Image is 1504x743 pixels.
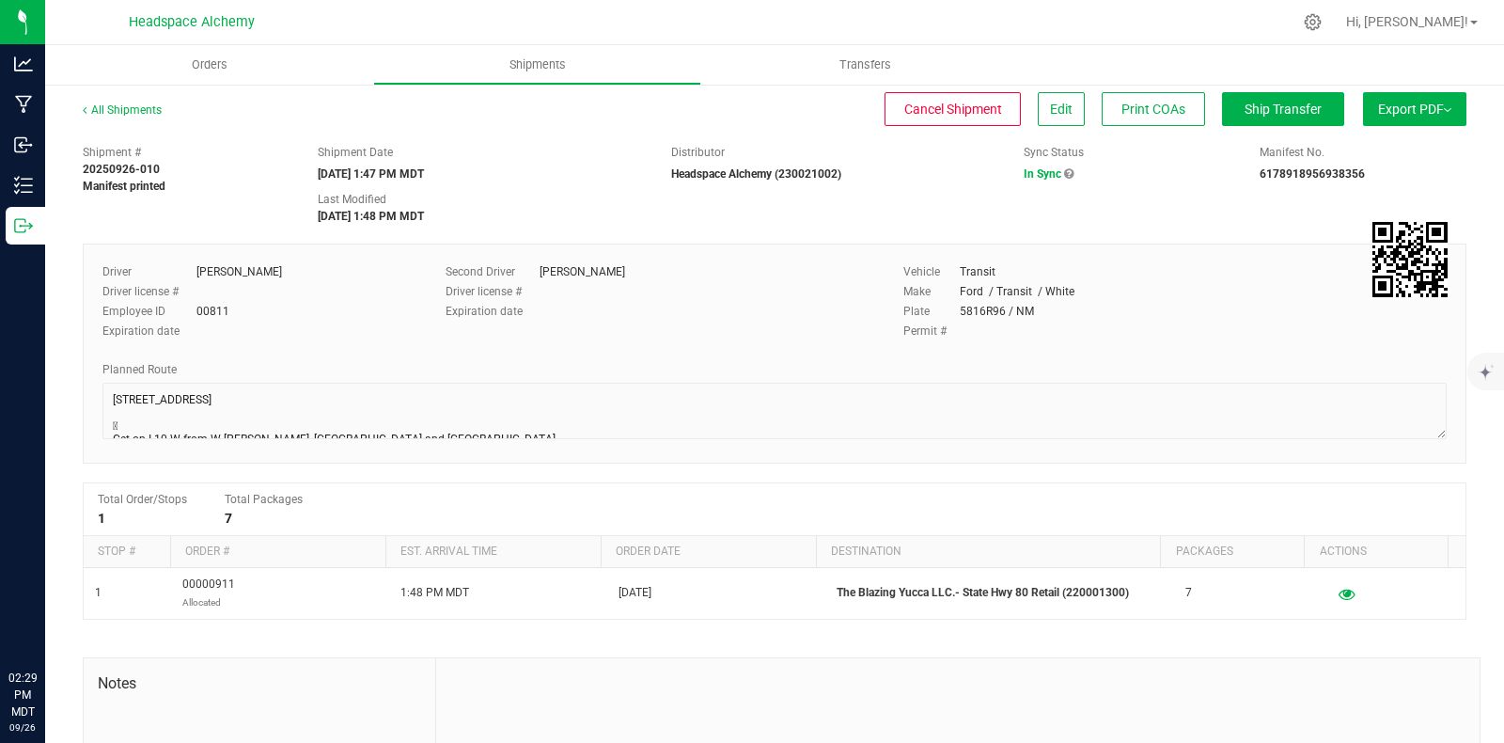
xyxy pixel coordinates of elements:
strong: 20250926-010 [83,163,160,176]
span: Cancel Shipment [904,102,1002,117]
span: 1 [95,584,102,602]
span: Total Order/Stops [98,493,187,506]
label: Sync Status [1024,144,1084,161]
span: Transfers [814,56,916,73]
span: In Sync [1024,167,1061,181]
th: Est. arrival time [385,536,601,568]
th: Order date [601,536,816,568]
th: Stop # [84,536,170,568]
button: Print COAs [1102,92,1205,126]
span: Shipments [484,56,591,73]
a: Shipments [373,45,701,85]
strong: Headspace Alchemy (230021002) [671,167,841,181]
label: Expiration date [102,323,196,340]
label: Second Driver [446,263,540,280]
strong: [DATE] 1:47 PM MDT [318,167,424,181]
qrcode: 20250926-010 [1372,222,1448,297]
div: Manage settings [1301,13,1324,31]
div: Transit [960,263,995,280]
p: 09/26 [8,720,37,735]
th: Actions [1304,536,1448,568]
span: 00000911 [182,576,235,611]
th: Packages [1160,536,1304,568]
span: Ship Transfer [1245,102,1322,117]
span: Headspace Alchemy [129,14,255,30]
a: All Shipments [83,103,162,117]
span: Edit [1050,102,1073,117]
th: Destination [816,536,1161,568]
p: The Blazing Yucca LLC.- State Hwy 80 Retail (220001300) [837,584,1163,602]
label: Permit # [903,323,960,340]
label: Last Modified [318,191,386,208]
span: Export PDF [1378,102,1451,117]
inline-svg: Inventory [14,176,33,195]
div: [PERSON_NAME] [196,263,282,280]
strong: 6178918956938356 [1260,167,1365,181]
strong: Manifest printed [83,180,165,193]
label: Manifest No. [1260,144,1324,161]
span: Orders [166,56,253,73]
span: [DATE] [619,584,651,602]
span: 1:48 PM MDT [400,584,469,602]
label: Plate [903,303,960,320]
div: Ford / Transit / White [960,283,1074,300]
inline-svg: Inbound [14,135,33,154]
label: Distributor [671,144,725,161]
label: Shipment Date [318,144,393,161]
button: Ship Transfer [1222,92,1344,126]
a: Orders [45,45,373,85]
p: 02:29 PM MDT [8,670,37,720]
span: Total Packages [225,493,303,506]
img: Scan me! [1372,222,1448,297]
span: Shipment # [83,144,290,161]
label: Driver license # [102,283,196,300]
label: Vehicle [903,263,960,280]
p: Allocated [182,593,235,611]
strong: 7 [225,511,232,526]
iframe: Resource center [19,593,75,649]
a: Transfers [701,45,1029,85]
span: Planned Route [102,363,177,376]
label: Expiration date [446,303,540,320]
label: Driver license # [446,283,540,300]
inline-svg: Analytics [14,55,33,73]
span: 7 [1185,584,1192,602]
label: Make [903,283,960,300]
inline-svg: Manufacturing [14,95,33,114]
button: Cancel Shipment [885,92,1021,126]
div: 5816R96 / NM [960,303,1034,320]
div: [PERSON_NAME] [540,263,625,280]
span: Notes [98,672,421,695]
strong: 1 [98,511,105,526]
inline-svg: Outbound [14,216,33,235]
button: Export PDF [1363,92,1466,126]
span: Hi, [PERSON_NAME]! [1346,14,1468,29]
th: Order # [170,536,385,568]
button: Edit [1038,92,1085,126]
label: Employee ID [102,303,196,320]
label: Driver [102,263,196,280]
span: Print COAs [1121,102,1185,117]
div: 00811 [196,303,229,320]
strong: [DATE] 1:48 PM MDT [318,210,424,223]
